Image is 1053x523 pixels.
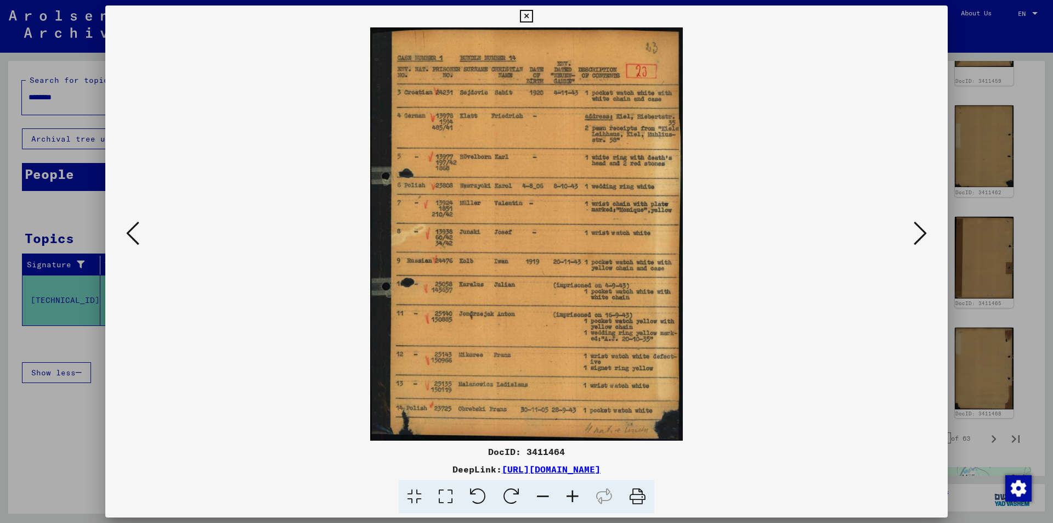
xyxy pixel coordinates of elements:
div: DocID: 3411464 [105,445,948,458]
img: Change consent [1005,475,1032,502]
a: [URL][DOMAIN_NAME] [502,464,601,475]
img: 001.jpg [143,27,910,441]
div: DeepLink: [105,463,948,476]
div: Change consent [1005,475,1031,501]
